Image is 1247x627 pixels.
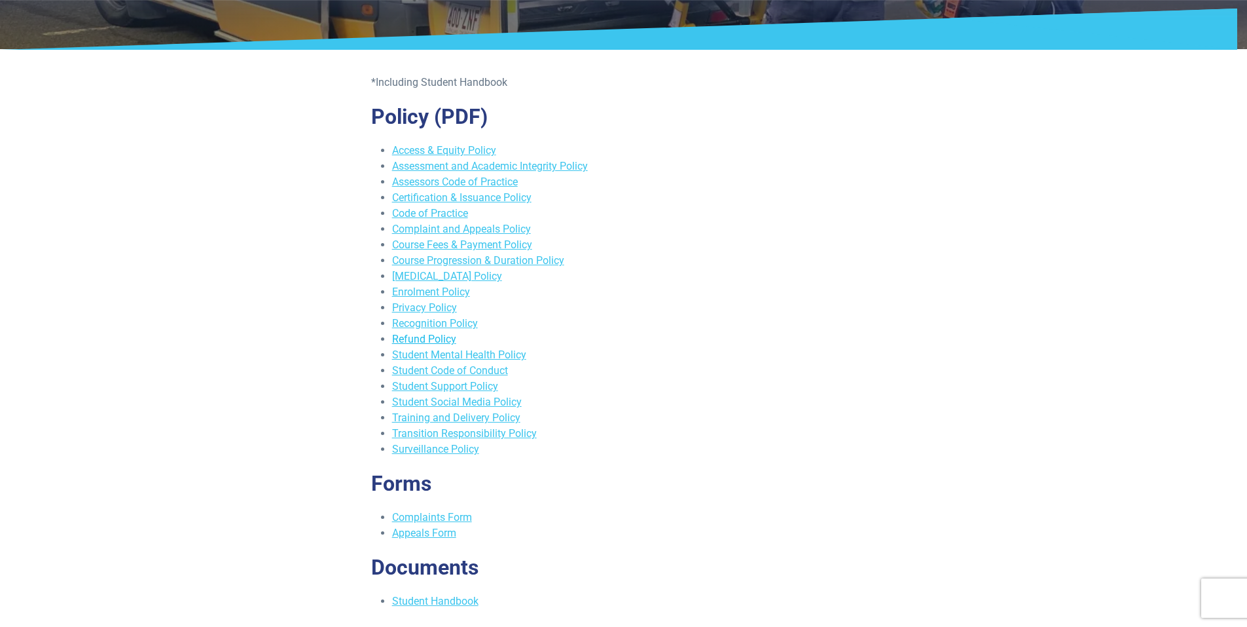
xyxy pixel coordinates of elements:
a: Student Support Policy [392,380,498,392]
a: Student Social Media Policy [392,396,522,408]
a: Appeals Form [392,527,456,539]
a: Code of Practice [392,207,468,219]
a: Assessment and Academic Integrity Policy [392,160,588,172]
a: Course Progression & Duration Policy [392,254,564,267]
a: Transition Responsibility Policy [392,427,537,440]
a: Surveillance Policy [392,443,479,455]
a: Assessors Code of Practice [392,176,518,188]
a: Certification & Issuance Policy [392,191,532,204]
h2: Documents [371,555,877,580]
a: Complaint and Appeals Policy [392,223,531,235]
h2: Policy (PDF) [371,104,877,129]
a: Recognition Policy [392,317,478,330]
a: Student Code of Conduct [392,364,508,377]
a: Student Handbook [392,595,479,607]
a: Access & Equity Policy [392,144,496,157]
a: Course Fees & Payment Policy [392,238,532,251]
a: Enrolment Policy [392,286,470,298]
a: Privacy Policy [392,301,457,314]
a: Student Mental Health Policy [392,349,526,361]
a: Refund Policy [392,333,456,345]
a: Training and Delivery Policy [392,411,520,424]
a: [MEDICAL_DATA] Policy [392,270,502,282]
a: Complaints Form [392,511,472,523]
p: *Including Student Handbook [371,75,877,90]
h2: Forms [371,471,877,496]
